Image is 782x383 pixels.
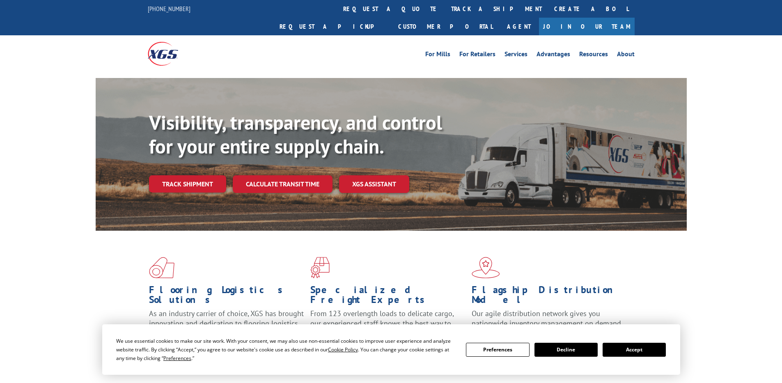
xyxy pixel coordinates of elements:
span: Cookie Policy [328,346,358,353]
a: [PHONE_NUMBER] [148,5,190,13]
h1: Specialized Freight Experts [310,285,466,309]
img: xgs-icon-flagship-distribution-model-red [472,257,500,278]
p: From 123 overlength loads to delicate cargo, our experienced staff knows the best way to move you... [310,309,466,345]
a: For Mills [425,51,450,60]
a: Advantages [537,51,570,60]
button: Decline [534,343,598,357]
a: About [617,51,635,60]
a: Customer Portal [392,18,499,35]
span: Our agile distribution network gives you nationwide inventory management on demand. [472,309,623,328]
button: Accept [603,343,666,357]
span: As an industry carrier of choice, XGS has brought innovation and dedication to flooring logistics... [149,309,304,338]
img: xgs-icon-focused-on-flooring-red [310,257,330,278]
a: For Retailers [459,51,495,60]
h1: Flagship Distribution Model [472,285,627,309]
a: Calculate transit time [233,175,333,193]
a: Agent [499,18,539,35]
a: Resources [579,51,608,60]
a: XGS ASSISTANT [339,175,409,193]
button: Preferences [466,343,529,357]
img: xgs-icon-total-supply-chain-intelligence-red [149,257,174,278]
span: Preferences [163,355,191,362]
div: Cookie Consent Prompt [102,324,680,375]
a: Track shipment [149,175,226,193]
a: Request a pickup [273,18,392,35]
h1: Flooring Logistics Solutions [149,285,304,309]
a: Join Our Team [539,18,635,35]
b: Visibility, transparency, and control for your entire supply chain. [149,110,442,159]
a: Services [505,51,527,60]
div: We use essential cookies to make our site work. With your consent, we may also use non-essential ... [116,337,456,362]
